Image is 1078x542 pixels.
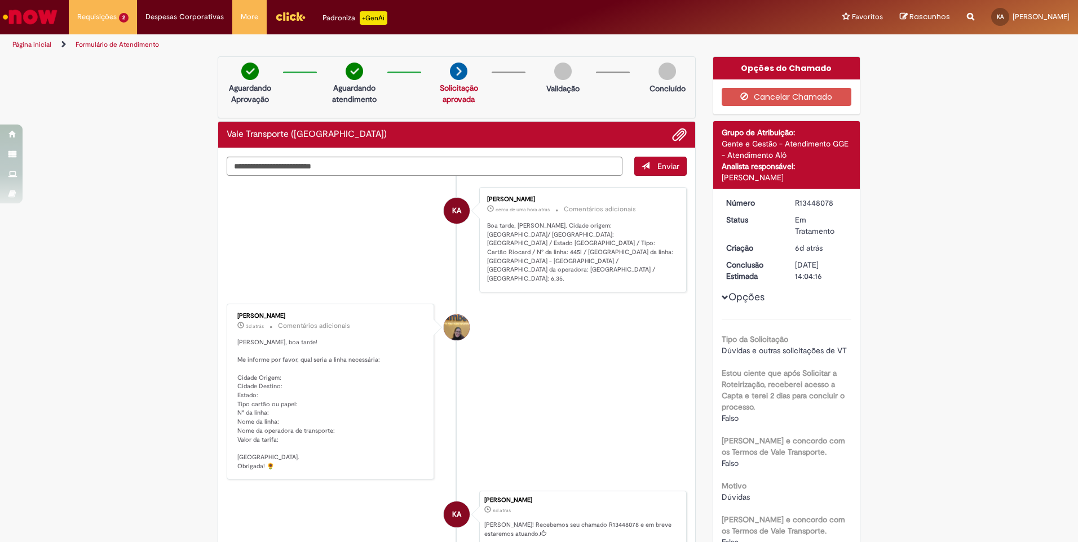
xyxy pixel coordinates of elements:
span: KA [452,501,461,528]
img: img-circle-grey.png [554,63,572,80]
p: Aguardando atendimento [327,82,382,105]
div: [PERSON_NAME] [722,172,852,183]
span: More [241,11,258,23]
span: 6d atrás [493,507,511,514]
time: 26/08/2025 12:08:27 [493,507,511,514]
a: Solicitação aprovada [440,83,478,104]
b: [PERSON_NAME] e concordo com os Termos de Vale Transporte. [722,436,845,457]
div: [DATE] 14:04:16 [795,259,847,282]
p: [PERSON_NAME], boa tarde! Me informe por favor, qual seria a linha necessária: Cidade Origem: Cid... [237,338,425,471]
b: Motivo [722,481,746,491]
div: 26/08/2025 12:08:27 [795,242,847,254]
img: click_logo_yellow_360x200.png [275,8,306,25]
span: KA [452,197,461,224]
a: Página inicial [12,40,51,49]
img: img-circle-grey.png [659,63,676,80]
span: 2 [119,13,129,23]
time: 26/08/2025 12:08:27 [795,243,823,253]
dt: Número [718,197,787,208]
dt: Conclusão Estimada [718,259,787,282]
small: Comentários adicionais [278,321,350,331]
p: Validação [546,83,580,94]
small: Comentários adicionais [564,205,636,214]
button: Cancelar Chamado [722,88,852,106]
p: Boa tarde, [PERSON_NAME]. Cidade origem: [GEOGRAPHIC_DATA]/ [GEOGRAPHIC_DATA]: [GEOGRAPHIC_DATA] ... [487,221,675,283]
p: [PERSON_NAME]! Recebemos seu chamado R13448078 e em breve estaremos atuando. [484,521,681,538]
b: Tipo da Solicitação [722,334,788,344]
span: Rascunhos [909,11,950,22]
span: Dúvidas e outras solicitações de VT [722,345,847,356]
span: Requisições [77,11,117,23]
p: Concluído [650,83,686,94]
div: [PERSON_NAME] [237,313,425,319]
span: Dúvidas [722,492,750,502]
img: check-circle-green.png [241,63,259,80]
div: Opções do Chamado [713,57,860,79]
a: Formulário de Atendimento [76,40,159,49]
b: [PERSON_NAME] e concordo com os Termos de Vale Transporte. [722,514,845,536]
dt: Criação [718,242,787,254]
textarea: Digite sua mensagem aqui... [227,157,622,176]
span: Falso [722,458,739,468]
img: arrow-next.png [450,63,467,80]
span: Despesas Corporativas [145,11,224,23]
dt: Status [718,214,787,225]
time: 01/09/2025 09:00:45 [496,206,550,213]
div: Amanda De Campos Gomes Do Nascimento [444,314,470,340]
button: Adicionar anexos [672,127,687,142]
div: Gente e Gestão - Atendimento GGE - Atendimento Alô [722,138,852,161]
div: Padroniza [322,11,387,25]
span: 3d atrás [246,323,264,330]
div: Analista responsável: [722,161,852,172]
p: +GenAi [360,11,387,25]
b: Estou ciente que após Solicitar a Roteirização, receberei acesso a Capta e terei 2 dias para conc... [722,368,845,412]
ul: Trilhas de página [8,34,710,55]
div: Kamilly Lima Abrahao [444,198,470,224]
span: Favoritos [852,11,883,23]
span: 6d atrás [795,243,823,253]
a: Rascunhos [900,12,950,23]
div: [PERSON_NAME] [484,497,681,504]
span: Falso [722,413,739,423]
div: Grupo de Atribuição: [722,127,852,138]
div: [PERSON_NAME] [487,196,675,203]
span: KA [997,13,1004,20]
button: Enviar [634,157,687,176]
time: 29/08/2025 15:56:29 [246,323,264,330]
div: Kamilly Lima Abrahao [444,501,470,527]
span: cerca de uma hora atrás [496,206,550,213]
p: Aguardando Aprovação [223,82,277,105]
span: [PERSON_NAME] [1013,12,1070,21]
h2: Vale Transporte (VT) Histórico de tíquete [227,130,387,140]
div: Em Tratamento [795,214,847,237]
span: Enviar [657,161,679,171]
img: ServiceNow [1,6,59,28]
img: check-circle-green.png [346,63,363,80]
div: R13448078 [795,197,847,208]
